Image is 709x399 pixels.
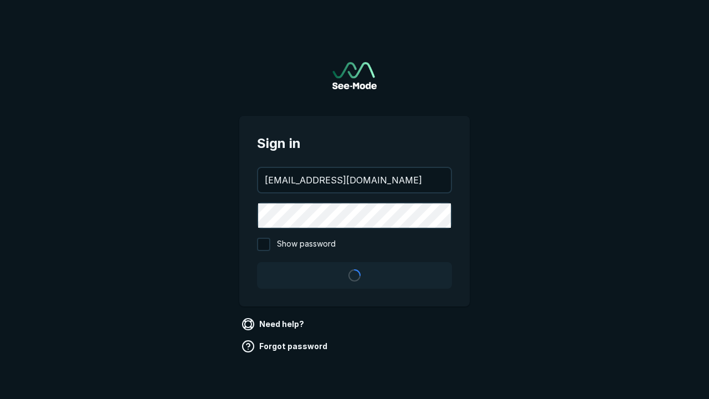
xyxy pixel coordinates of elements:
input: your@email.com [258,168,451,192]
img: See-Mode Logo [332,62,377,89]
a: Forgot password [239,337,332,355]
a: Go to sign in [332,62,377,89]
span: Show password [277,238,336,251]
a: Need help? [239,315,309,333]
span: Sign in [257,134,452,154]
